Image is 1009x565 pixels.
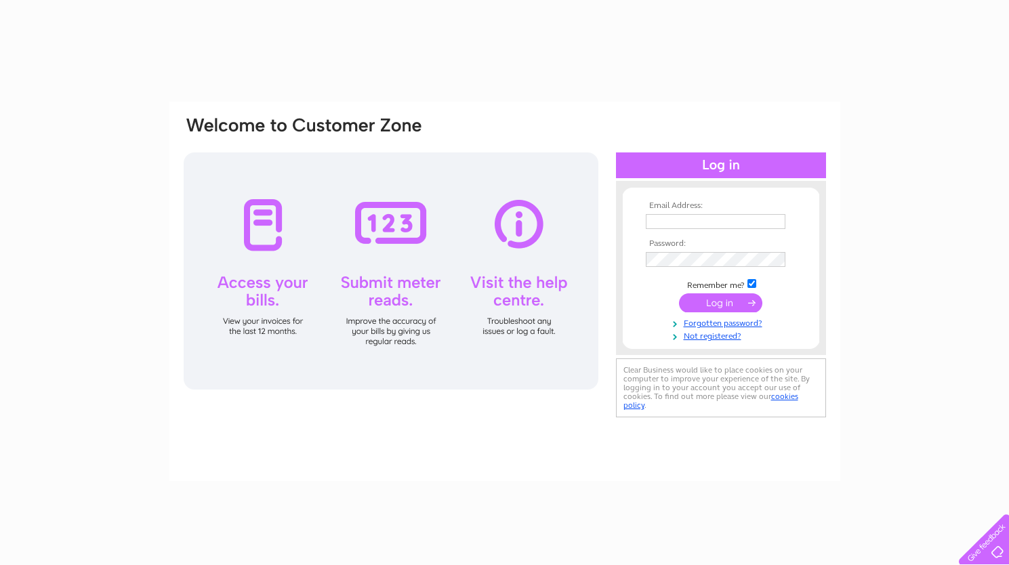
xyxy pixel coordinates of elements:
td: Remember me? [642,277,800,291]
a: Forgotten password? [646,316,800,329]
a: Not registered? [646,329,800,341]
div: Clear Business would like to place cookies on your computer to improve your experience of the sit... [616,358,826,417]
th: Email Address: [642,201,800,211]
th: Password: [642,239,800,249]
input: Submit [679,293,762,312]
a: cookies policy [623,392,798,410]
